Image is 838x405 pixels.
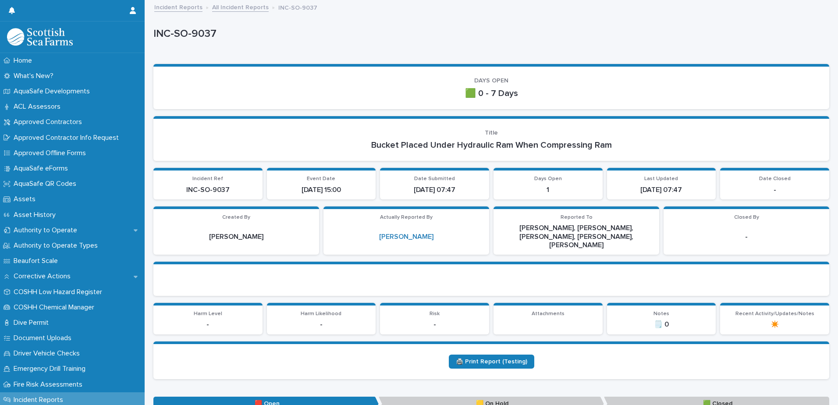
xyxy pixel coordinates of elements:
p: AquaSafe QR Codes [10,180,83,188]
p: Approved Contractor Info Request [10,134,126,142]
p: Home [10,57,39,65]
p: AquaSafe eForms [10,164,75,173]
p: 🗒️ 0 [612,320,711,329]
span: Date Submitted [414,176,455,181]
span: Created By [222,215,250,220]
p: Dive Permit [10,319,56,327]
span: Attachments [532,311,565,316]
p: Asset History [10,211,63,219]
p: - [725,186,824,194]
span: Last Updated [644,176,678,181]
p: Authority to Operate [10,226,84,234]
p: [PERSON_NAME] [159,233,314,241]
p: [DATE] 07:47 [385,186,484,194]
p: - [385,320,484,329]
p: ✴️ [725,320,824,329]
span: Event Date [307,176,335,181]
span: Harm Level [194,311,222,316]
p: [PERSON_NAME], [PERSON_NAME], [PERSON_NAME], [PERSON_NAME], [PERSON_NAME] [499,224,654,249]
a: 🖨️ Print Report (Testing) [449,355,534,369]
span: Risk [430,311,440,316]
p: Beaufort Scale [10,257,65,265]
span: Actually Reported By [380,215,433,220]
span: Date Closed [759,176,791,181]
p: 1 [499,186,597,194]
p: - [272,320,371,329]
span: Incident Ref [192,176,223,181]
img: bPIBxiqnSb2ggTQWdOVV [7,28,73,46]
p: Corrective Actions [10,272,78,281]
p: Approved Contractors [10,118,89,126]
a: All Incident Reports [212,2,269,12]
a: Incident Reports [154,2,202,12]
span: Title [485,130,498,136]
p: COSHH Low Hazard Register [10,288,109,296]
p: [DATE] 07:47 [612,186,711,194]
span: Reported To [561,215,593,220]
span: DAYS OPEN [474,78,508,84]
p: Driver Vehicle Checks [10,349,87,358]
p: Fire Risk Assessments [10,380,89,389]
p: Emergency Drill Training [10,365,92,373]
p: [DATE] 15:00 [272,186,371,194]
p: INC-SO-9037 [278,2,317,12]
p: 🟩 0 - 7 Days [164,88,819,99]
p: Authority to Operate Types [10,242,105,250]
p: Assets [10,195,43,203]
p: INC-SO-9037 [159,186,257,194]
p: - [669,233,824,241]
span: Harm Likelihood [301,311,341,316]
p: Approved Offline Forms [10,149,93,157]
p: Bucket Placed Under Hydraulic Ram When Compressing Ram [164,140,819,150]
span: Closed By [734,215,759,220]
span: Recent Activity/Updates/Notes [735,311,814,316]
p: ACL Assessors [10,103,67,111]
p: What's New? [10,72,60,80]
span: Notes [653,311,669,316]
p: Incident Reports [10,396,70,404]
p: - [159,320,257,329]
p: INC-SO-9037 [153,28,826,40]
p: AquaSafe Developments [10,87,97,96]
span: Days Open [534,176,562,181]
p: COSHH Chemical Manager [10,303,101,312]
a: [PERSON_NAME] [379,233,433,241]
span: 🖨️ Print Report (Testing) [456,359,527,365]
p: Document Uploads [10,334,78,342]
